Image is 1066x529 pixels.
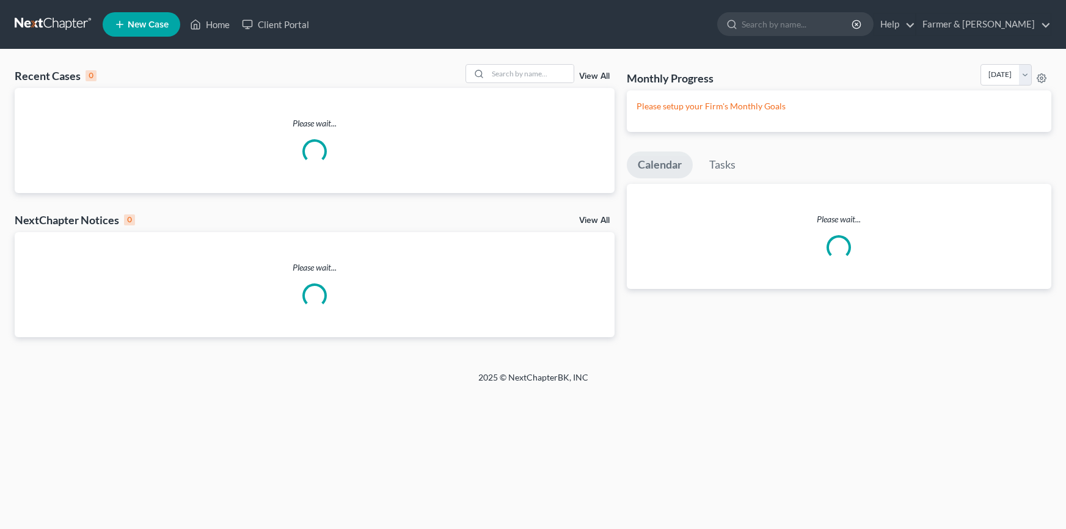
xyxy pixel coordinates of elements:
p: Please wait... [627,213,1051,225]
a: View All [579,72,610,81]
a: Calendar [627,151,693,178]
div: Recent Cases [15,68,97,83]
a: Home [184,13,236,35]
div: 0 [86,70,97,81]
a: Help [874,13,915,35]
input: Search by name... [488,65,574,82]
span: New Case [128,20,169,29]
p: Please wait... [15,261,615,274]
p: Please setup your Firm's Monthly Goals [637,100,1042,112]
input: Search by name... [742,13,853,35]
div: 0 [124,214,135,225]
div: NextChapter Notices [15,213,135,227]
a: Farmer & [PERSON_NAME] [916,13,1051,35]
p: Please wait... [15,117,615,130]
h3: Monthly Progress [627,71,714,86]
a: Client Portal [236,13,315,35]
a: View All [579,216,610,225]
div: 2025 © NextChapterBK, INC [185,371,882,393]
a: Tasks [698,151,747,178]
